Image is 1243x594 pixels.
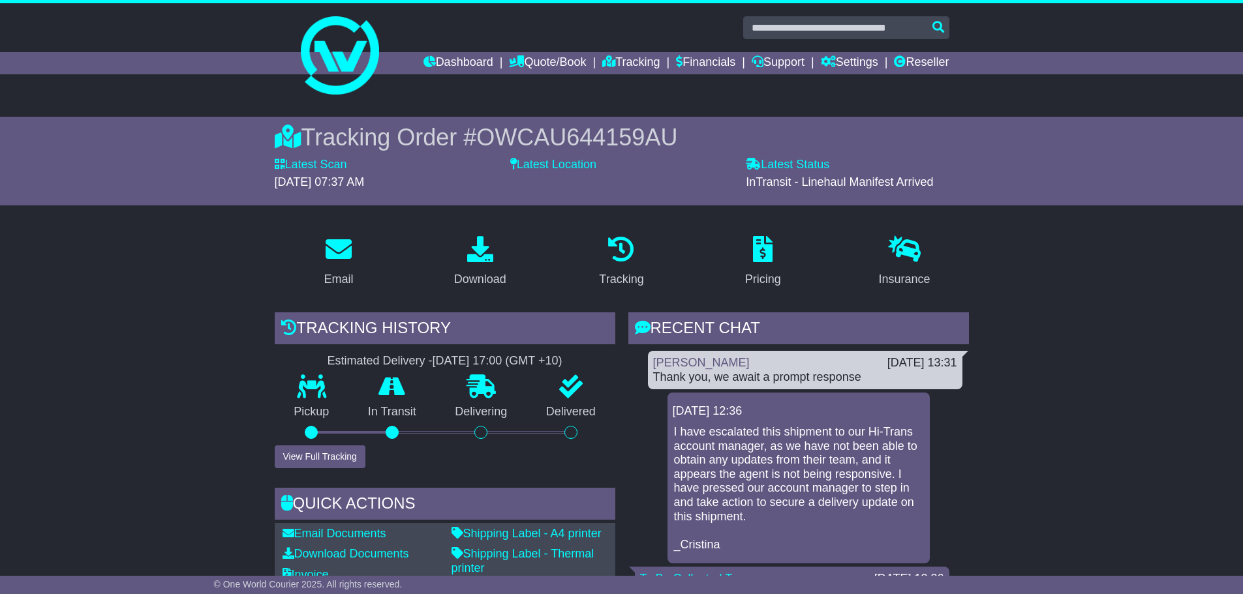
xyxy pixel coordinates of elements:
a: Shipping Label - Thermal printer [452,547,594,574]
a: Download Documents [283,547,409,560]
a: Email Documents [283,527,386,540]
a: Download [446,231,515,293]
a: Settings [821,52,878,74]
p: Delivered [527,405,615,419]
div: Thank you, we await a prompt response [653,370,957,385]
div: Email [324,271,353,288]
a: Tracking [591,231,652,293]
span: InTransit - Linehaul Manifest Arrived [746,175,933,188]
a: Support [752,52,805,74]
div: Pricing [745,271,781,288]
div: Tracking [599,271,643,288]
button: View Full Tracking [275,445,365,468]
a: Tracking [602,52,660,74]
a: To Be Collected Team [640,572,754,585]
p: In Transit [348,405,436,419]
label: Latest Status [746,158,829,172]
a: Email [315,231,361,293]
label: Latest Location [510,158,596,172]
p: Delivering [436,405,527,419]
a: Dashboard [423,52,493,74]
div: [DATE] 12:36 [874,572,944,586]
div: Quick Actions [275,488,615,523]
span: © One World Courier 2025. All rights reserved. [214,579,403,589]
span: OWCAU644159AU [476,124,677,151]
p: Pickup [275,405,349,419]
label: Latest Scan [275,158,347,172]
a: Insurance [870,231,939,293]
a: Financials [676,52,735,74]
div: Tracking Order # [275,123,969,151]
a: Reseller [894,52,949,74]
a: [PERSON_NAME] [653,356,750,369]
a: Shipping Label - A4 printer [452,527,602,540]
div: RECENT CHAT [628,312,969,348]
span: [DATE] 07:37 AM [275,175,365,188]
a: Invoice [283,568,329,581]
div: [DATE] 12:36 [673,404,925,419]
a: Quote/Book [509,52,586,74]
div: [DATE] 13:31 [887,356,957,370]
div: Tracking history [275,312,615,348]
a: Pricing [737,231,790,293]
div: [DATE] 17:00 (GMT +10) [433,354,562,368]
div: Estimated Delivery - [275,354,615,368]
div: Insurance [879,271,930,288]
div: Download [454,271,506,288]
p: I have escalated this shipment to our Hi-Trans account manager, as we have not been able to obtai... [674,425,923,552]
